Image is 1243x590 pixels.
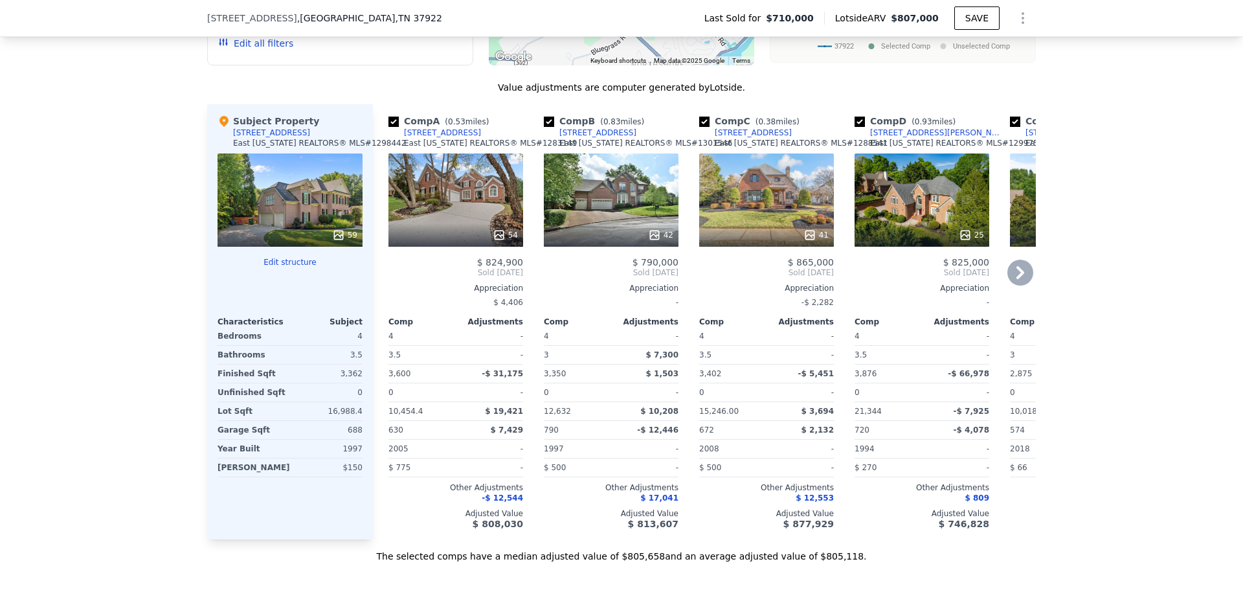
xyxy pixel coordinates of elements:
[233,138,406,148] div: East [US_STATE] REALTORS® MLS # 1298442
[293,440,363,458] div: 1997
[388,283,523,293] div: Appreciation
[395,13,442,23] span: , TN 37922
[218,402,287,420] div: Lot Sqft
[218,115,319,128] div: Subject Property
[491,425,523,435] span: $ 7,429
[1010,425,1025,435] span: 574
[699,425,714,435] span: 672
[218,440,287,458] div: Year Built
[788,257,834,267] span: $ 865,000
[699,440,764,458] div: 2008
[544,388,549,397] span: 0
[750,117,805,126] span: ( miles)
[218,365,287,383] div: Finished Sqft
[207,12,297,25] span: [STREET_ADDRESS]
[637,425,678,435] span: -$ 12,446
[699,283,834,293] div: Appreciation
[473,519,523,529] span: $ 808,030
[834,42,854,51] text: 37922
[943,257,989,267] span: $ 825,000
[1010,482,1145,493] div: Other Adjustments
[924,440,989,458] div: -
[290,317,363,327] div: Subject
[544,293,678,312] div: -
[458,459,523,477] div: -
[699,346,764,364] div: 3.5
[954,407,989,416] span: -$ 7,925
[640,494,678,503] span: $ 17,041
[218,37,293,50] button: Edit all filters
[544,440,609,458] div: 1997
[404,138,577,148] div: East [US_STATE] REALTORS® MLS # 1283149
[485,407,523,416] span: $ 19,421
[855,115,961,128] div: Comp D
[492,49,535,65] img: Google
[915,117,932,126] span: 0.93
[769,346,834,364] div: -
[704,12,767,25] span: Last Sold for
[881,42,930,51] text: Selected Comp
[924,459,989,477] div: -
[293,346,363,364] div: 3.5
[855,463,877,472] span: $ 270
[758,117,776,126] span: 0.38
[293,365,363,383] div: 3,362
[801,298,834,307] span: -$ 2,282
[699,388,704,397] span: 0
[766,12,814,25] span: $710,000
[544,407,571,416] span: 12,632
[906,117,961,126] span: ( miles)
[544,369,566,378] span: 3,350
[218,383,287,402] div: Unfinished Sqft
[1010,407,1049,416] span: 10,018.80
[855,425,869,435] span: 720
[954,425,989,435] span: -$ 4,078
[654,57,724,64] span: Map data ©2025 Google
[458,346,523,364] div: -
[796,494,834,503] span: $ 12,553
[218,257,363,267] button: Edit structure
[699,482,834,493] div: Other Adjustments
[218,421,287,439] div: Garage Sqft
[798,369,834,378] span: -$ 5,451
[559,138,732,148] div: East [US_STATE] REALTORS® MLS # 1301546
[801,425,834,435] span: $ 2,132
[1010,440,1075,458] div: 2018
[633,257,678,267] span: $ 790,000
[801,407,834,416] span: $ 3,694
[855,482,989,493] div: Other Adjustments
[699,407,739,416] span: 15,246.00
[233,128,310,138] div: [STREET_ADDRESS]
[218,459,290,477] div: [PERSON_NAME]
[448,117,465,126] span: 0.53
[614,383,678,402] div: -
[924,346,989,364] div: -
[493,298,523,307] span: $ 4,406
[646,369,678,378] span: $ 1,503
[614,440,678,458] div: -
[388,463,410,472] span: $ 775
[855,317,922,327] div: Comp
[1010,115,1115,128] div: Comp E
[699,508,834,519] div: Adjusted Value
[388,128,481,138] a: [STREET_ADDRESS]
[715,128,792,138] div: [STREET_ADDRESS]
[207,81,1036,94] div: Value adjustments are computer generated by Lotside .
[699,463,721,472] span: $ 500
[1010,128,1103,138] a: [STREET_ADDRESS]
[855,407,882,416] span: 21,344
[603,117,621,126] span: 0.83
[388,508,523,519] div: Adjusted Value
[699,115,805,128] div: Comp C
[293,383,363,402] div: 0
[404,128,481,138] div: [STREET_ADDRESS]
[207,539,1036,563] div: The selected comps have a median adjusted value of $805,658 and an average adjusted value of $805...
[699,332,704,341] span: 4
[482,494,523,503] span: -$ 12,544
[855,388,860,397] span: 0
[732,57,750,64] a: Terms (opens in new tab)
[614,459,678,477] div: -
[388,388,394,397] span: 0
[388,267,523,278] span: Sold [DATE]
[611,317,678,327] div: Adjustments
